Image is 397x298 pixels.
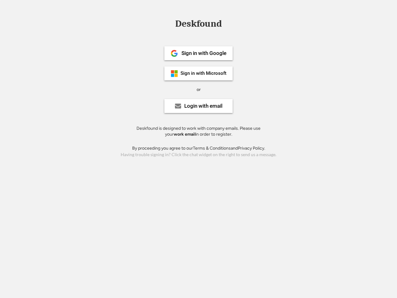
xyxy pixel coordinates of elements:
strong: work email [174,132,195,137]
div: Sign in with Google [181,51,226,56]
div: By proceeding you agree to our and [132,145,265,151]
img: 1024px-Google__G__Logo.svg.png [171,50,178,57]
div: Sign in with Microsoft [181,71,226,76]
a: Terms & Conditions [193,146,231,151]
a: Privacy Policy. [238,146,265,151]
div: or [197,87,201,93]
img: ms-symbollockup_mssymbol_19.png [171,70,178,77]
div: Deskfound is designed to work with company emails. Please use your in order to register. [129,125,268,138]
div: Login with email [184,103,222,109]
div: Deskfound [172,19,225,29]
